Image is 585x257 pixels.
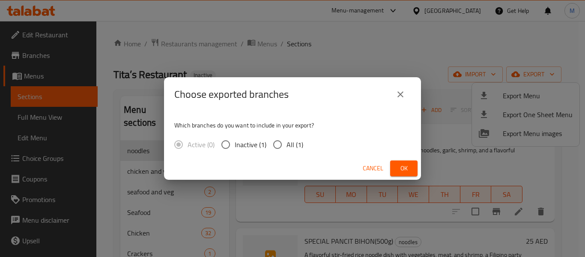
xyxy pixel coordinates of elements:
h2: Choose exported branches [174,88,289,101]
button: Ok [390,160,418,176]
span: All (1) [287,139,303,150]
button: Cancel [359,160,387,176]
span: Ok [397,163,411,174]
p: Which branches do you want to include in your export? [174,121,411,130]
button: close [390,84,411,105]
span: Active (0) [188,139,215,150]
span: Inactive (1) [235,139,266,150]
span: Cancel [363,163,383,174]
